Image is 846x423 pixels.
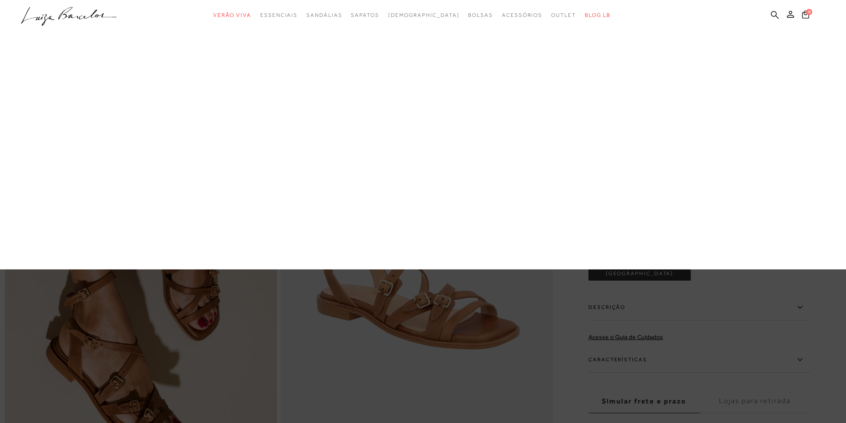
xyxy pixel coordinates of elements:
[351,7,379,24] a: categoryNavScreenReaderText
[799,10,812,22] button: 0
[468,7,493,24] a: categoryNavScreenReaderText
[213,7,251,24] a: categoryNavScreenReaderText
[806,9,812,15] span: 0
[502,7,542,24] a: categoryNavScreenReaderText
[306,7,342,24] a: categoryNavScreenReaderText
[306,12,342,18] span: Sandálias
[388,7,460,24] a: noSubCategoriesText
[585,7,611,24] a: BLOG LB
[260,7,298,24] a: categoryNavScreenReaderText
[213,12,251,18] span: Verão Viva
[388,12,460,18] span: [DEMOGRAPHIC_DATA]
[351,12,379,18] span: Sapatos
[468,12,493,18] span: Bolsas
[551,7,576,24] a: categoryNavScreenReaderText
[502,12,542,18] span: Acessórios
[260,12,298,18] span: Essenciais
[585,12,611,18] span: BLOG LB
[551,12,576,18] span: Outlet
